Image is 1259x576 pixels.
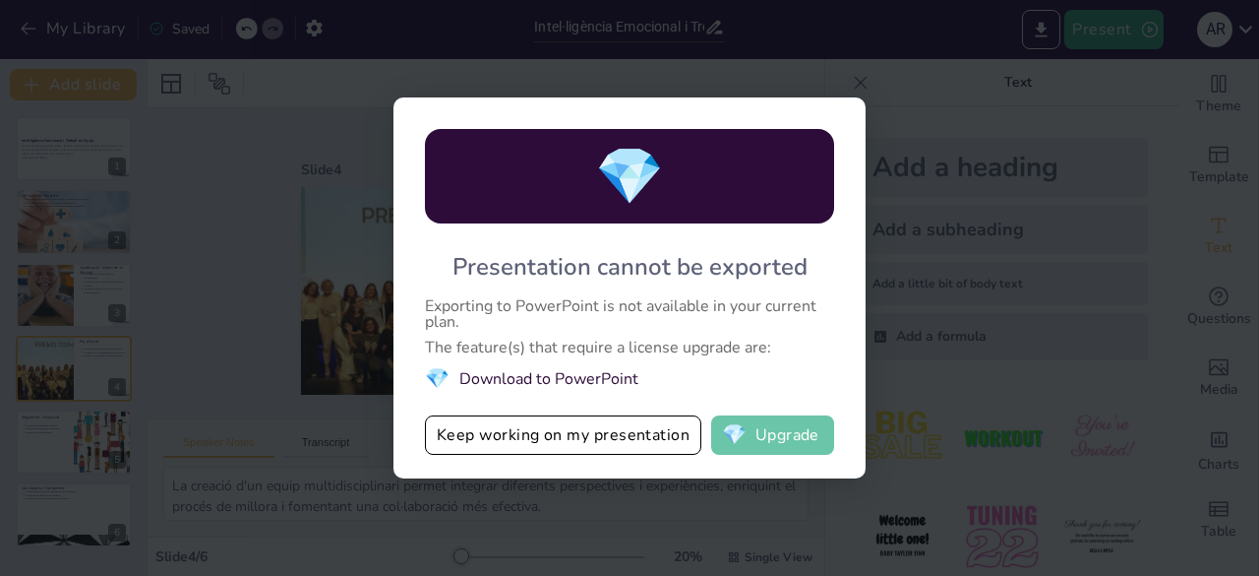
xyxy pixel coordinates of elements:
[722,425,747,445] span: diamond
[425,365,450,392] span: diamond
[595,139,664,215] span: diamond
[425,298,834,330] div: Exporting to PowerPoint is not available in your current plan.
[425,365,834,392] li: Download to PowerPoint
[452,251,808,283] div: Presentation cannot be exported
[425,340,834,355] div: The feature(s) that require a license upgrade are:
[711,416,834,455] button: diamondUpgrade
[425,416,701,455] button: Keep working on my presentation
